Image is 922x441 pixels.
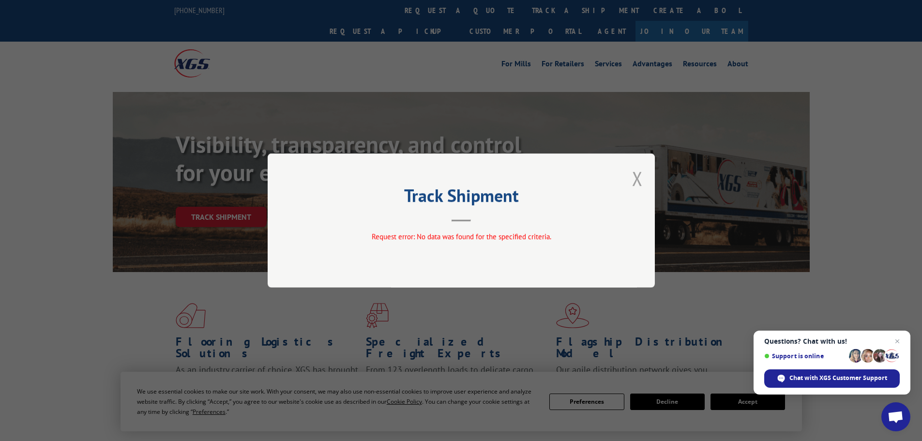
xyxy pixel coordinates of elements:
div: Open chat [881,402,910,431]
span: Questions? Chat with us! [764,337,900,345]
span: Support is online [764,352,846,360]
span: Close chat [892,335,903,347]
div: Chat with XGS Customer Support [764,369,900,388]
span: Chat with XGS Customer Support [789,374,887,382]
button: Close modal [632,166,643,191]
h2: Track Shipment [316,189,606,207]
span: Request error: No data was found for the specified criteria. [371,232,551,241]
